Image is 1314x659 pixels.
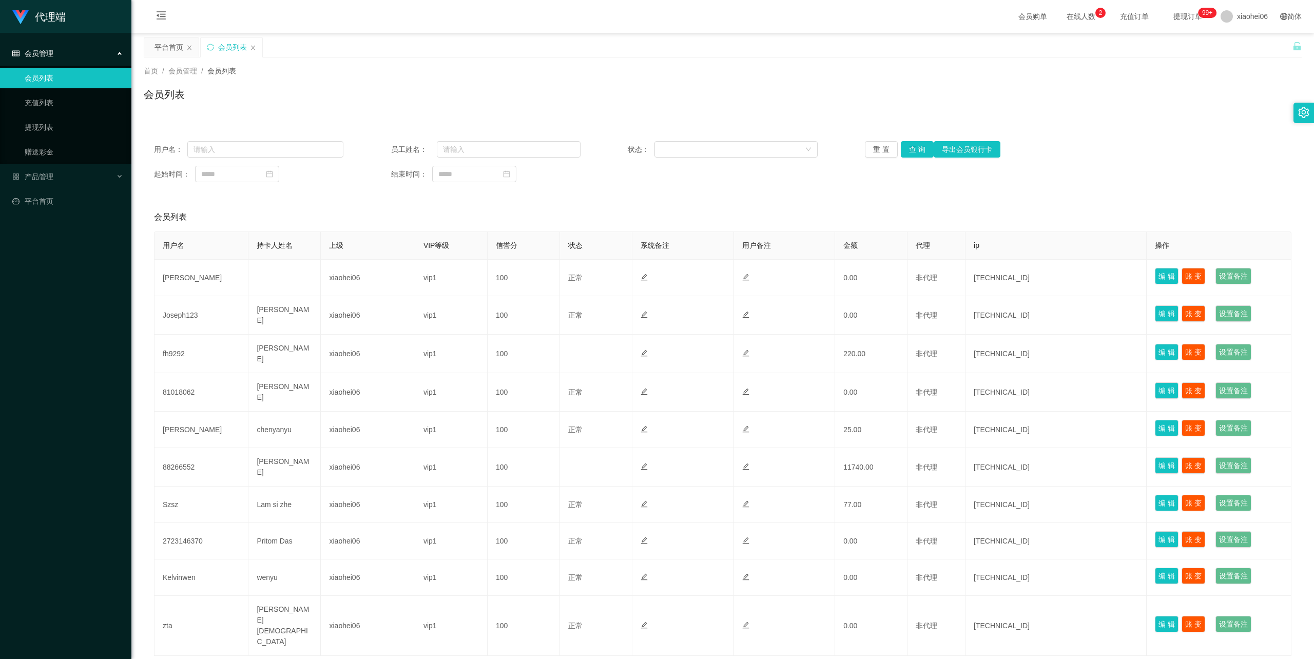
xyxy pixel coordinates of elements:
span: 金额 [843,241,858,249]
i: 图标: edit [742,537,749,544]
td: [PERSON_NAME] [248,296,321,335]
button: 编 辑 [1155,268,1178,284]
td: vip1 [415,335,488,373]
button: 设置备注 [1215,305,1251,322]
td: vip1 [415,373,488,412]
span: 信誉分 [496,241,517,249]
span: VIP等级 [423,241,450,249]
i: 图标: edit [641,463,648,470]
button: 账 变 [1182,268,1205,284]
td: xiaohei06 [321,559,415,596]
a: 提现列表 [25,117,123,138]
td: xiaohei06 [321,448,415,487]
span: 用户名： [154,144,187,155]
td: [TECHNICAL_ID] [965,335,1147,373]
button: 设置备注 [1215,382,1251,399]
span: 非代理 [916,425,937,434]
span: 非代理 [916,350,937,358]
img: logo.9652507e.png [12,10,29,25]
button: 编 辑 [1155,457,1178,474]
button: 编 辑 [1155,344,1178,360]
td: xiaohei06 [321,523,415,559]
span: ip [974,241,979,249]
i: 图标: edit [742,500,749,508]
button: 设置备注 [1215,457,1251,474]
i: 图标: global [1280,13,1287,20]
td: [PERSON_NAME] [248,335,321,373]
sup: 2 [1095,8,1106,18]
span: 正常 [568,500,583,509]
span: 正常 [568,311,583,319]
a: 赠送彩金 [25,142,123,162]
i: 图标: down [805,146,811,153]
td: 2723146370 [154,523,248,559]
i: 图标: edit [641,500,648,508]
i: 图标: edit [641,388,648,395]
i: 图标: edit [641,537,648,544]
i: 图标: edit [742,311,749,318]
td: [TECHNICAL_ID] [965,559,1147,596]
td: zta [154,596,248,656]
td: [TECHNICAL_ID] [965,412,1147,448]
span: 员工姓名： [391,144,437,155]
i: 图标: appstore-o [12,173,20,180]
span: 产品管理 [12,172,53,181]
i: 图标: edit [742,425,749,433]
span: / [201,67,203,75]
td: vip1 [415,559,488,596]
td: fh9292 [154,335,248,373]
span: 状态： [628,144,654,155]
td: 11740.00 [835,448,907,487]
button: 账 变 [1182,495,1205,511]
span: 会员管理 [12,49,53,57]
button: 查 询 [901,141,934,158]
button: 账 变 [1182,382,1205,399]
span: 持卡人姓名 [257,241,293,249]
i: 图标: edit [742,388,749,395]
i: 图标: calendar [266,170,273,178]
td: [TECHNICAL_ID] [965,448,1147,487]
i: 图标: edit [641,311,648,318]
div: 会员列表 [218,37,247,57]
td: vip1 [415,487,488,523]
td: xiaohei06 [321,412,415,448]
td: [PERSON_NAME] [154,412,248,448]
span: 会员管理 [168,67,197,75]
td: 100 [488,448,560,487]
h1: 会员列表 [144,87,185,102]
button: 设置备注 [1215,420,1251,436]
td: Joseph123 [154,296,248,335]
span: 正常 [568,388,583,396]
h1: 代理端 [35,1,66,33]
button: 设置备注 [1215,344,1251,360]
span: 用户备注 [742,241,771,249]
i: 图标: edit [641,622,648,629]
td: [TECHNICAL_ID] [965,296,1147,335]
button: 重 置 [865,141,898,158]
td: 100 [488,335,560,373]
span: 充值订单 [1115,13,1154,20]
td: 0.00 [835,523,907,559]
i: 图标: edit [742,573,749,580]
i: 图标: setting [1298,107,1309,118]
td: xiaohei06 [321,373,415,412]
td: 0.00 [835,596,907,656]
button: 编 辑 [1155,495,1178,511]
td: [PERSON_NAME] [248,448,321,487]
i: 图标: edit [641,350,648,357]
td: Pritom Das [248,523,321,559]
span: 操作 [1155,241,1169,249]
button: 账 变 [1182,531,1205,548]
i: 图标: edit [641,573,648,580]
i: 图标: edit [742,274,749,281]
input: 请输入 [187,141,343,158]
span: 代理 [916,241,930,249]
td: Szsz [154,487,248,523]
span: 非代理 [916,622,937,630]
button: 设置备注 [1215,495,1251,511]
td: [TECHNICAL_ID] [965,596,1147,656]
a: 会员列表 [25,68,123,88]
td: vip1 [415,596,488,656]
td: Kelvinwen [154,559,248,596]
button: 设置备注 [1215,531,1251,548]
